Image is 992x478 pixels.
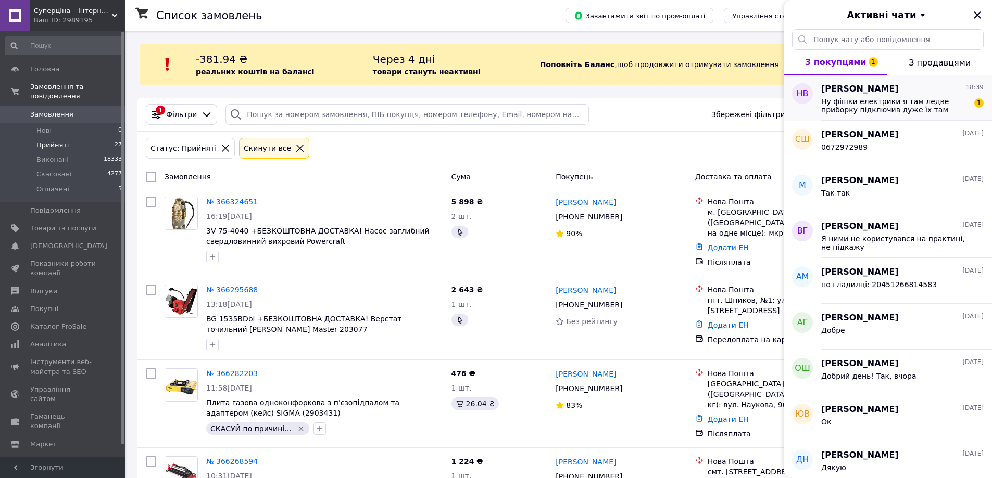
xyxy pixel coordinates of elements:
span: 90% [566,229,582,238]
b: реальних коштів на балансі [196,68,315,76]
div: Нова Пошта [708,456,854,467]
span: [PERSON_NAME] [821,221,899,232]
div: Передоплата на карту Приватбанку [708,334,854,345]
span: [PERSON_NAME] [821,404,899,416]
span: [PERSON_NAME] [821,175,899,187]
div: Нова Пошта [708,197,854,207]
span: по гладилці: 20451266814583 [821,280,937,289]
button: Активні чати [813,8,963,22]
span: 5 898 ₴ [451,198,483,206]
span: Покупець [556,173,593,181]
span: НВ [796,88,808,100]
span: Я ними не користувався на практиці, не підкажу [821,235,969,251]
span: Скасовані [36,170,72,179]
b: товари стануть неактивні [373,68,481,76]
span: 3V 75-4040 +БЕЗКОШТОВНА ДОСТАВКА! Насос заглибний свердловинний вихровий Powercraft [206,227,430,246]
button: З продавцями [887,50,992,75]
a: Фото товару [165,197,198,230]
span: Управління статусами [732,12,812,20]
span: Дякую [821,463,846,472]
span: Cума [451,173,471,181]
input: Пошук чату або повідомлення [792,29,984,50]
span: СКАСУЙ по причині... [210,424,292,433]
span: 1 [869,57,878,67]
span: Оплачені [36,185,69,194]
span: Покупці [30,304,58,314]
span: [DATE] [962,404,984,412]
a: [PERSON_NAME] [556,285,616,295]
button: ОШ[PERSON_NAME][DATE]Добрий день! Так, вчора [784,350,992,395]
span: -381.94 ₴ [196,53,247,66]
button: Закрити [971,9,984,21]
span: [DATE] [962,175,984,184]
span: Ну фішки електрики я там ледве приборку підключив дуже їх там мало спереду [821,97,969,114]
a: Додати ЕН [708,321,749,329]
span: З продавцями [909,58,971,68]
div: [PHONE_NUMBER] [554,298,624,312]
div: , щоб продовжити отримувати замовлення [524,52,849,77]
a: Фото товару [165,285,198,318]
span: [PERSON_NAME] [821,129,899,141]
span: Нові [36,126,52,135]
button: ВГ[PERSON_NAME][DATE]Я ними не користувався на практиці, не підкажу [784,212,992,258]
span: Показники роботи компанії [30,259,96,278]
span: 1 224 ₴ [451,457,483,466]
div: Ваш ID: 2989195 [34,16,125,25]
span: юв [795,408,810,420]
button: Завантажити звіт по пром-оплаті [566,8,713,23]
span: Добрий день! Так, вчора [821,372,916,380]
span: Плита газова одноконфоркова з п'єзопідпалом та адаптером (кейс) SIGMA (2903431) [206,398,399,417]
a: № 366295688 [206,286,258,294]
a: [PERSON_NAME] [556,457,616,467]
span: 27 [115,140,122,150]
div: [PHONE_NUMBER] [554,210,624,224]
div: Післяплата [708,429,854,439]
span: [DATE] [962,221,984,229]
span: 18:39 [965,83,984,92]
button: АМ[PERSON_NAME][DATE]по гладилці: 20451266814583 [784,258,992,304]
img: :exclamation: [160,57,175,72]
span: СШ [795,134,810,146]
span: Інструменти веб-майстра та SEO [30,357,96,376]
button: юв[PERSON_NAME][DATE]Ок [784,395,992,441]
span: Замовлення [30,110,73,119]
a: Додати ЕН [708,243,749,252]
div: Cкинути все [242,143,293,154]
span: Каталог ProSale [30,322,86,331]
button: НВ[PERSON_NAME]18:39Ну фішки електрики я там ледве приборку підключив дуже їх там мало спереду1 [784,75,992,121]
a: Фото товару [165,368,198,402]
span: Суперціна – інтернет-магазин: supertsena.com.ua [34,6,112,16]
a: BG 1535BDbl +БЕЗКОШТОВНА ДОСТАВКА! Верстат точильний [PERSON_NAME] Master 203077 [206,315,401,333]
span: 476 ₴ [451,369,475,378]
span: АГ [797,317,808,329]
img: Фото товару [165,285,197,317]
span: 11:58[DATE] [206,384,252,392]
span: Доставка та оплата [695,173,772,181]
a: № 366282203 [206,369,258,378]
svg: Видалити мітку [297,424,305,433]
span: Добре [821,326,845,334]
span: Фільтри [166,109,197,120]
input: Пошук [5,36,123,55]
span: 2 643 ₴ [451,286,483,294]
button: М[PERSON_NAME][DATE]Так так [784,166,992,212]
span: Через 4 дні [373,53,435,66]
span: [DATE] [962,266,984,275]
span: [DATE] [962,449,984,458]
span: Товари та послуги [30,224,96,233]
h1: Список замовлень [156,9,262,22]
span: Ок [821,418,831,426]
span: 1 шт. [451,300,472,308]
span: Головна [30,64,59,74]
img: Фото товару [165,369,197,401]
span: Маркет [30,440,57,449]
span: 16:19[DATE] [206,212,252,221]
div: Післяплата [708,257,854,267]
span: Повідомлення [30,206,81,215]
button: СШ[PERSON_NAME][DATE]0672972989 [784,121,992,166]
span: З покупцями [805,57,867,67]
span: 13:18[DATE] [206,300,252,308]
span: ДН [796,454,809,466]
span: 18333 [104,155,122,164]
